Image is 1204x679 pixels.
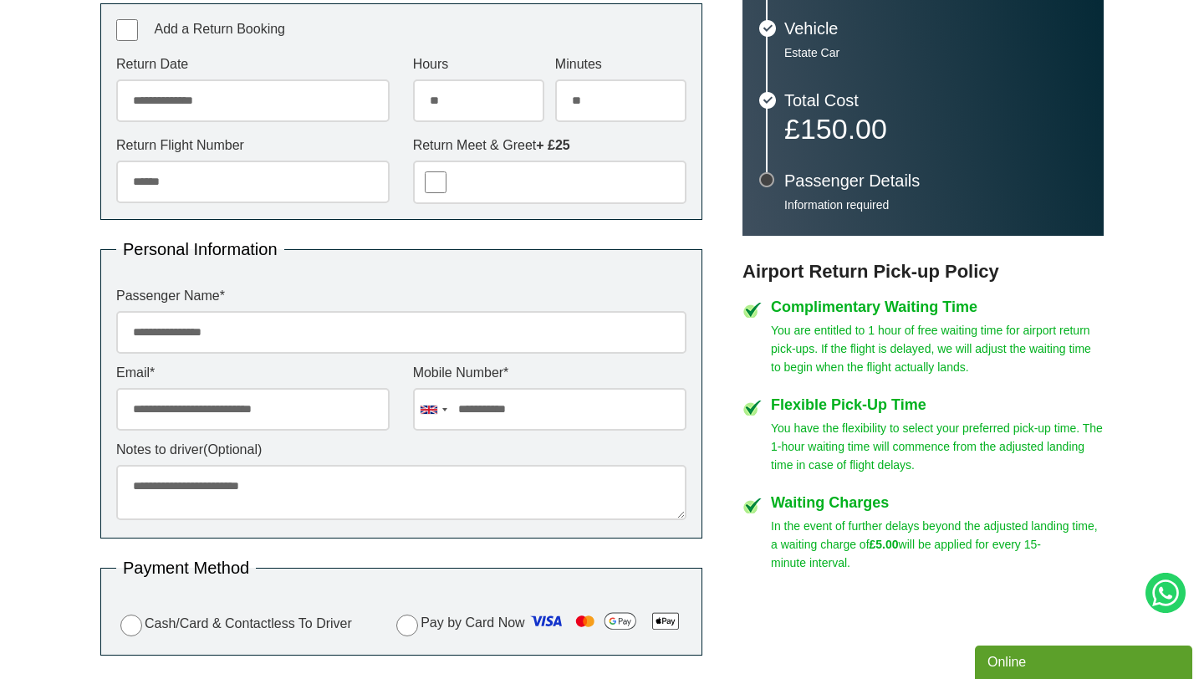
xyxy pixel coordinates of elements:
[975,642,1196,679] iframe: chat widget
[414,389,452,430] div: United Kingdom: +44
[116,559,256,576] legend: Payment Method
[555,58,686,71] label: Minutes
[120,615,142,636] input: Cash/Card & Contactless To Driver
[536,138,569,152] strong: + £25
[771,321,1104,376] p: You are entitled to 1 hour of free waiting time for airport return pick-ups. If the flight is del...
[784,45,1087,60] p: Estate Car
[413,366,686,380] label: Mobile Number
[784,172,1087,189] h3: Passenger Details
[413,58,544,71] label: Hours
[771,495,1104,510] h4: Waiting Charges
[784,92,1087,109] h3: Total Cost
[154,22,285,36] span: Add a Return Booking
[392,608,686,640] label: Pay by Card Now
[116,139,390,152] label: Return Flight Number
[116,58,390,71] label: Return Date
[116,241,284,258] legend: Personal Information
[771,419,1104,474] p: You have the flexibility to select your preferred pick-up time. The 1-hour waiting time will comm...
[396,615,418,636] input: Pay by Card Now
[870,538,899,551] strong: £5.00
[771,299,1104,314] h4: Complimentary Waiting Time
[203,442,262,457] span: (Optional)
[413,139,686,152] label: Return Meet & Greet
[116,19,138,41] input: Add a Return Booking
[116,443,686,457] label: Notes to driver
[116,612,352,636] label: Cash/Card & Contactless To Driver
[771,517,1104,572] p: In the event of further delays beyond the adjusted landing time, a waiting charge of will be appl...
[784,197,1087,212] p: Information required
[742,261,1104,283] h3: Airport Return Pick-up Policy
[116,289,686,303] label: Passenger Name
[116,366,390,380] label: Email
[771,397,1104,412] h4: Flexible Pick-Up Time
[784,117,1087,140] p: £
[800,113,887,145] span: 150.00
[784,20,1087,37] h3: Vehicle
